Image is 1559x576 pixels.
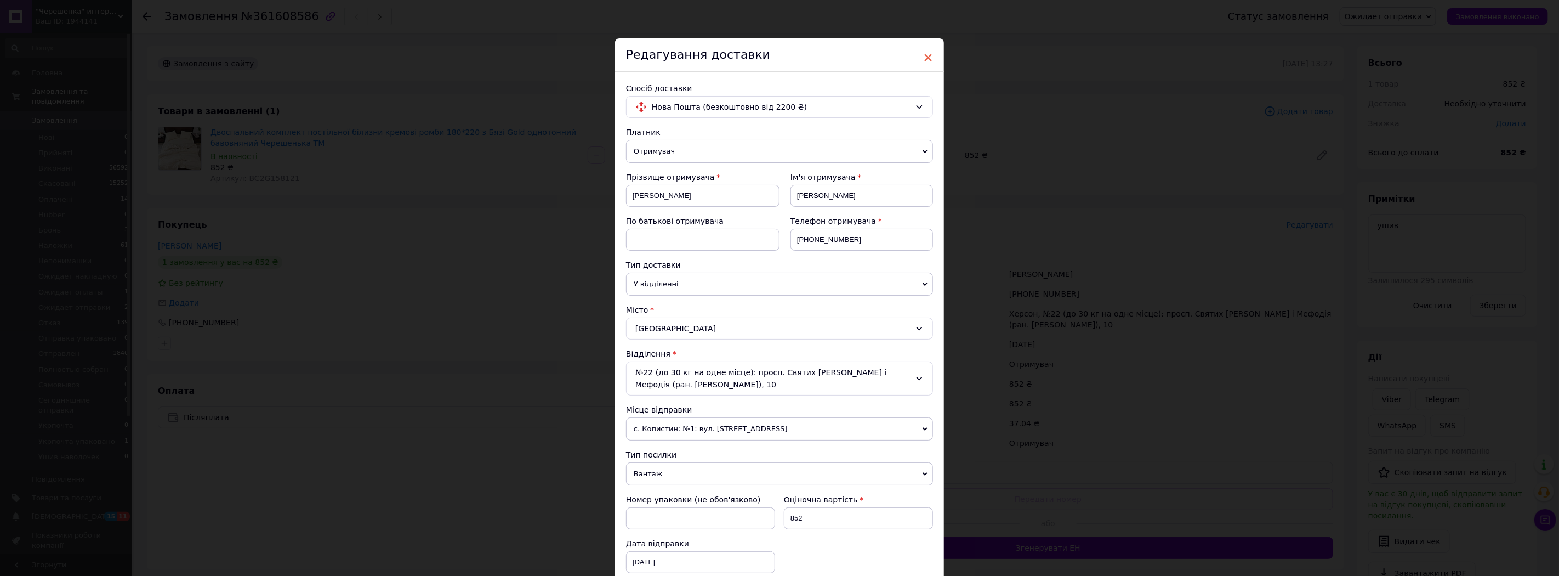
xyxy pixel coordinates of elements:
div: Номер упаковки (не обов'язково) [626,494,775,505]
span: × [923,48,933,67]
span: Місце відправки [626,405,692,414]
div: Дата відправки [626,538,775,549]
div: Відділення [626,348,933,359]
span: Тип доставки [626,261,681,269]
div: Місто [626,304,933,315]
span: Платник [626,128,661,137]
span: По батькові отримувача [626,217,724,225]
div: Оціночна вартість [784,494,933,505]
div: Спосіб доставки [626,83,933,94]
span: Телефон отримувача [790,217,876,225]
div: Редагування доставки [615,38,944,72]
span: Ім'я отримувача [790,173,856,182]
span: Прізвище отримувача [626,173,715,182]
div: №22 (до 30 кг на одне місце): просп. Святих [PERSON_NAME] і Мефодія (ран. [PERSON_NAME]), 10 [626,362,933,396]
span: Тип посилки [626,450,676,459]
span: Отримувач [626,140,933,163]
input: +380 [790,229,933,251]
span: с. Копистин: №1: вул. [STREET_ADDRESS] [626,417,933,441]
span: Вантаж [626,462,933,485]
span: У відділенні [626,273,933,296]
span: Нова Пошта (безкоштовно від 2200 ₴) [652,101,911,113]
div: [GEOGRAPHIC_DATA] [626,318,933,340]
